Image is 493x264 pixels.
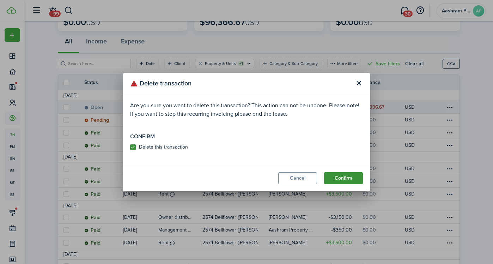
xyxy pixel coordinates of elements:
[130,144,188,150] label: Delete this transaction
[130,77,351,90] modal-title: Delete transaction
[130,132,363,141] p: Confirm
[324,172,363,184] button: Confirm
[130,101,363,118] p: Are you sure you want to delete this transaction? This action can not be undone. Please note! If ...
[353,77,365,89] button: Close modal
[278,172,317,184] button: Cancel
